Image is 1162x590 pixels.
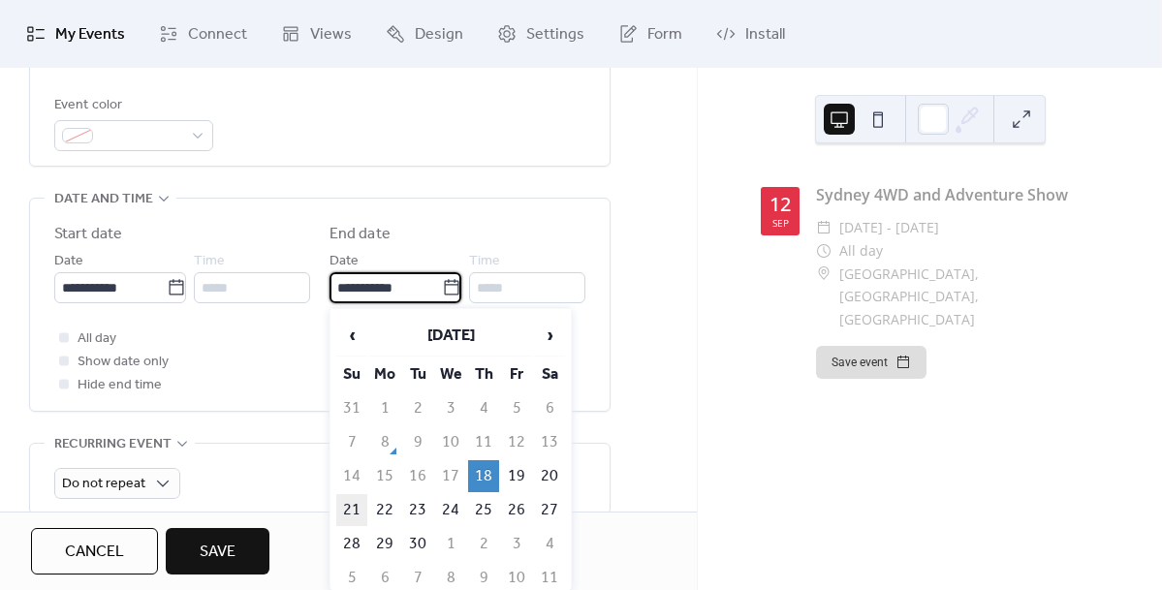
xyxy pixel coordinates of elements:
[62,471,145,497] span: Do not repeat
[402,460,433,492] td: 16
[501,426,532,458] td: 12
[200,541,236,564] span: Save
[647,23,682,47] span: Form
[816,263,832,286] div: ​
[468,426,499,458] td: 11
[54,223,122,246] div: Start date
[55,23,125,47] span: My Events
[402,426,433,458] td: 9
[166,528,269,574] button: Save
[336,528,367,560] td: 28
[839,216,939,239] span: [DATE] - [DATE]
[330,250,359,273] span: Date
[468,460,499,492] td: 18
[402,392,433,424] td: 2
[435,426,466,458] td: 10
[369,358,400,390] th: Mo
[534,460,565,492] td: 20
[54,433,172,456] span: Recurring event
[468,392,499,424] td: 4
[31,528,158,574] button: Cancel
[501,460,532,492] td: 19
[369,494,400,526] td: 22
[839,239,883,263] span: All day
[371,8,478,60] a: Design
[534,392,565,424] td: 6
[816,183,1099,206] div: Sydney 4WD and Adventure Show
[604,8,697,60] a: Form
[54,188,153,211] span: Date and time
[435,460,466,492] td: 17
[402,528,433,560] td: 30
[468,358,499,390] th: Th
[336,358,367,390] th: Su
[369,460,400,492] td: 15
[501,358,532,390] th: Fr
[54,250,83,273] span: Date
[402,494,433,526] td: 23
[468,528,499,560] td: 2
[369,528,400,560] td: 29
[369,426,400,458] td: 8
[402,358,433,390] th: Tu
[54,94,209,117] div: Event color
[769,195,791,214] div: 12
[534,528,565,560] td: 4
[65,541,124,564] span: Cancel
[501,528,532,560] td: 3
[336,392,367,424] td: 31
[745,23,785,47] span: Install
[337,316,366,355] span: ‹
[469,250,500,273] span: Time
[330,223,391,246] div: End date
[435,392,466,424] td: 3
[501,494,532,526] td: 26
[369,315,532,357] th: [DATE]
[144,8,262,60] a: Connect
[78,327,116,351] span: All day
[415,23,463,47] span: Design
[78,48,200,72] span: Link to Google Maps
[267,8,366,60] a: Views
[816,239,832,263] div: ​
[534,426,565,458] td: 13
[336,494,367,526] td: 21
[435,528,466,560] td: 1
[501,392,532,424] td: 5
[12,8,140,60] a: My Events
[310,23,352,47] span: Views
[194,250,225,273] span: Time
[772,218,789,228] div: Sep
[78,374,162,397] span: Hide end time
[435,494,466,526] td: 24
[468,494,499,526] td: 25
[534,358,565,390] th: Sa
[78,351,169,374] span: Show date only
[336,426,367,458] td: 7
[816,346,926,379] button: Save event
[369,392,400,424] td: 1
[336,460,367,492] td: 14
[435,358,466,390] th: We
[534,494,565,526] td: 27
[535,316,564,355] span: ›
[188,23,247,47] span: Connect
[483,8,599,60] a: Settings
[816,216,832,239] div: ​
[526,23,584,47] span: Settings
[839,263,1099,331] span: [GEOGRAPHIC_DATA], [GEOGRAPHIC_DATA], [GEOGRAPHIC_DATA]
[702,8,800,60] a: Install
